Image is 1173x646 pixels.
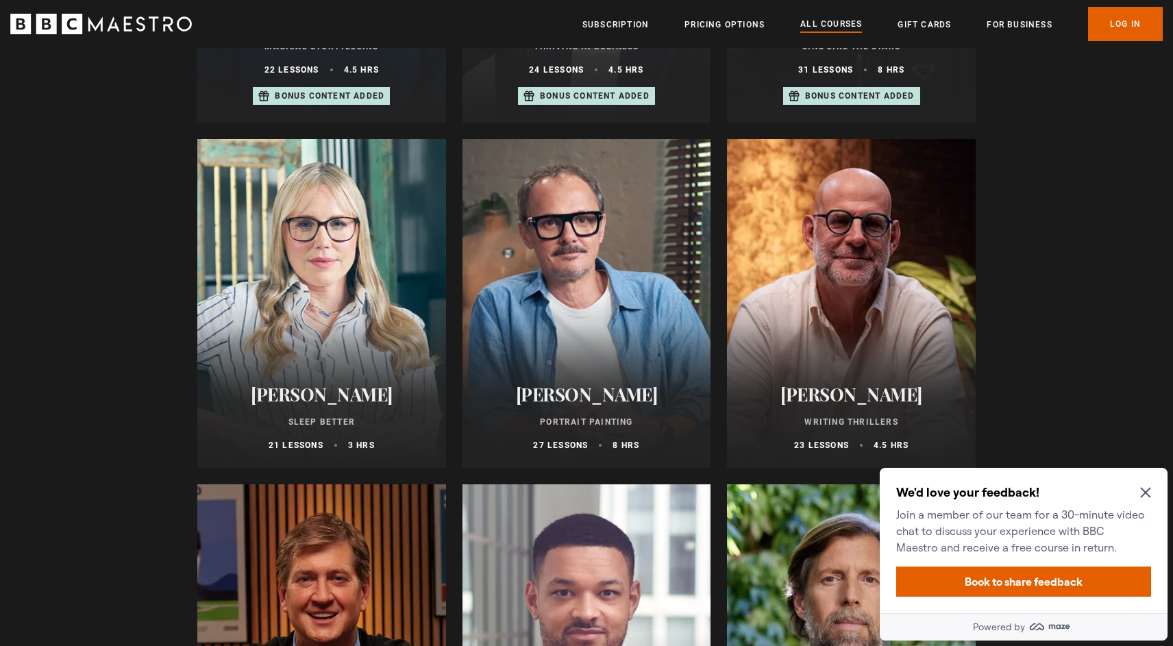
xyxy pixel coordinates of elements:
[462,139,711,468] a: [PERSON_NAME] Portrait Painting 27 lessons 8 hrs
[874,439,909,451] p: 4.5 hrs
[275,90,384,102] p: Bonus content added
[479,416,695,428] p: Portrait Painting
[582,18,649,32] a: Subscription
[214,384,430,405] h2: [PERSON_NAME]
[727,139,976,468] a: [PERSON_NAME] Writing Thrillers 23 lessons 4.5 hrs
[22,44,271,93] p: Join a member of our team for a 30-minute video chat to discuss your experience with BBC Maestro ...
[197,139,446,468] a: [PERSON_NAME] Sleep Better 21 lessons 3 hrs
[743,384,959,405] h2: [PERSON_NAME]
[582,7,1163,41] nav: Primary
[269,439,323,451] p: 21 lessons
[348,439,375,451] p: 3 hrs
[878,64,904,76] p: 8 hrs
[798,64,853,76] p: 31 lessons
[264,64,319,76] p: 22 lessons
[987,18,1052,32] a: For business
[684,18,765,32] a: Pricing Options
[22,22,271,38] h2: We'd love your feedback!
[743,416,959,428] p: Writing Thrillers
[22,104,277,134] button: Book to share feedback
[266,25,277,36] button: Close Maze Prompt
[10,14,192,34] svg: BBC Maestro
[608,64,643,76] p: 4.5 hrs
[533,439,588,451] p: 27 lessons
[800,17,862,32] a: All Courses
[5,151,293,178] a: Powered by maze
[344,64,379,76] p: 4.5 hrs
[794,439,849,451] p: 23 lessons
[898,18,951,32] a: Gift Cards
[5,5,293,178] div: Optional study invitation
[805,90,915,102] p: Bonus content added
[214,416,430,428] p: Sleep Better
[529,64,584,76] p: 24 lessons
[1088,7,1163,41] a: Log In
[479,384,695,405] h2: [PERSON_NAME]
[540,90,650,102] p: Bonus content added
[613,439,639,451] p: 8 hrs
